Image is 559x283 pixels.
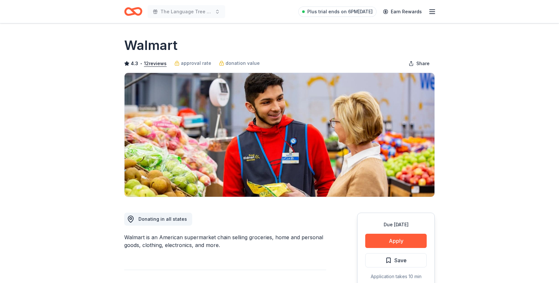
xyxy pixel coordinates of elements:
button: 12reviews [144,60,167,67]
span: Share [416,60,430,67]
div: Due [DATE] [365,221,427,229]
span: approval rate [181,59,211,67]
span: The Language Tree Annual Trivia Night & Auction [160,8,212,16]
button: Share [403,57,435,70]
img: Image for Walmart [125,73,434,197]
h1: Walmart [124,36,178,54]
div: Application takes 10 min [365,273,427,280]
span: donation value [225,59,260,67]
span: 4.3 [131,60,138,67]
span: Plus trial ends on 6PM[DATE] [307,8,373,16]
button: Apply [365,234,427,248]
span: Donating in all states [138,216,187,222]
a: Plus trial ends on 6PM[DATE] [298,6,377,17]
a: donation value [219,59,260,67]
a: approval rate [174,59,211,67]
button: Save [365,253,427,267]
span: Save [394,256,407,265]
button: The Language Tree Annual Trivia Night & Auction [148,5,225,18]
a: Home [124,4,142,19]
div: Walmart is an American supermarket chain selling groceries, home and personal goods, clothing, el... [124,233,326,249]
span: • [140,61,142,66]
a: Earn Rewards [379,6,426,18]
